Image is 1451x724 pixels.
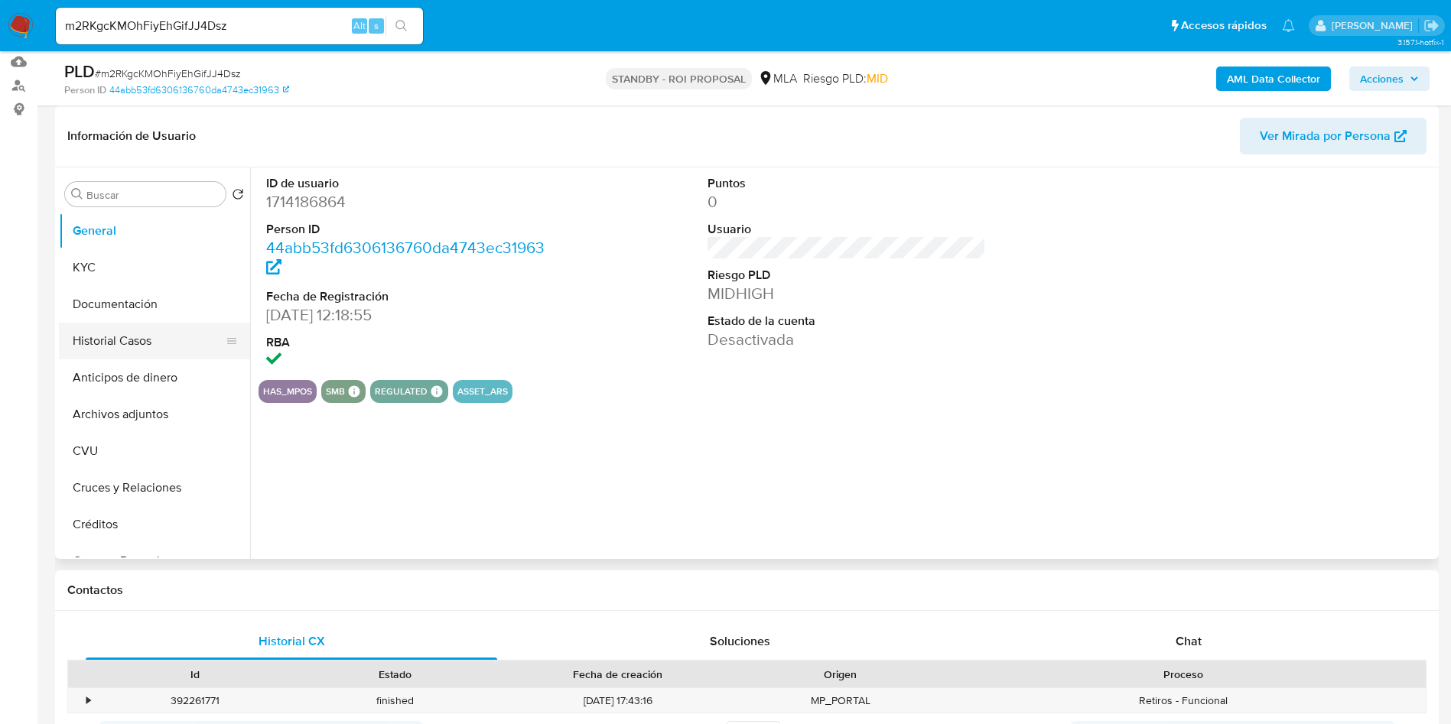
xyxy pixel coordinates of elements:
input: Buscar [86,188,220,202]
div: MLA [758,70,797,87]
dt: Person ID [266,221,545,238]
button: AML Data Collector [1216,67,1331,91]
button: Cruces y Relaciones [59,469,250,506]
div: Estado [306,667,485,682]
dd: [DATE] 12:18:55 [266,304,545,326]
b: AML Data Collector [1227,67,1320,91]
button: KYC [59,249,250,286]
div: 392261771 [95,688,295,713]
b: Person ID [64,83,106,97]
dt: Usuario [708,221,987,238]
button: asset_ars [457,388,508,394]
a: Salir [1423,18,1440,34]
div: Fecha de creación [506,667,730,682]
div: Origen [751,667,930,682]
dt: Riesgo PLD [708,267,987,284]
span: Historial CX [259,632,325,650]
span: MID [867,70,888,87]
div: finished [295,688,496,713]
span: Alt [353,18,366,33]
button: Historial Casos [59,323,238,359]
p: STANDBY - ROI PROPOSAL [606,68,752,89]
span: Soluciones [710,632,770,650]
div: [DATE] 17:43:16 [496,688,740,713]
dd: Desactivada [708,329,987,350]
span: Ver Mirada por Persona [1260,118,1391,154]
h1: Información de Usuario [67,128,196,144]
span: # m2RKgcKMOhFiyEhGifJJ4Dsz [95,66,241,81]
a: 44abb53fd6306136760da4743ec31963 [266,236,545,280]
button: General [59,213,250,249]
button: Ver Mirada por Persona [1240,118,1427,154]
div: Id [106,667,285,682]
dd: 0 [708,191,987,213]
button: Créditos [59,506,250,543]
button: Anticipos de dinero [59,359,250,396]
button: Buscar [71,188,83,200]
button: Volver al orden por defecto [232,188,244,205]
span: 3.157.1-hotfix-1 [1397,36,1443,48]
div: MP_PORTAL [740,688,941,713]
dd: 1714186864 [266,191,545,213]
a: 44abb53fd6306136760da4743ec31963 [109,83,289,97]
dt: Fecha de Registración [266,288,545,305]
span: Acciones [1360,67,1404,91]
p: gustavo.deseta@mercadolibre.com [1332,18,1418,33]
div: Retiros - Funcional [941,688,1426,713]
a: Notificaciones [1282,19,1295,32]
button: Archivos adjuntos [59,396,250,433]
div: Proceso [952,667,1415,682]
button: Cuentas Bancarias [59,543,250,580]
button: search-icon [386,15,417,37]
span: Chat [1176,632,1202,650]
button: Acciones [1349,67,1430,91]
dt: ID de usuario [266,175,545,192]
dt: RBA [266,334,545,351]
h1: Contactos [67,583,1427,598]
dt: Estado de la cuenta [708,313,987,330]
span: Riesgo PLD: [803,70,888,87]
div: • [86,693,90,708]
button: CVU [59,433,250,469]
input: Buscar usuario o caso... [56,16,423,36]
button: smb [326,388,345,394]
dd: MIDHIGH [708,283,987,304]
b: PLD [64,59,95,83]
span: s [374,18,379,33]
button: Documentación [59,286,250,323]
button: regulated [375,388,428,394]
span: Accesos rápidos [1181,18,1267,34]
button: has_mpos [263,388,312,394]
dt: Puntos [708,175,987,192]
